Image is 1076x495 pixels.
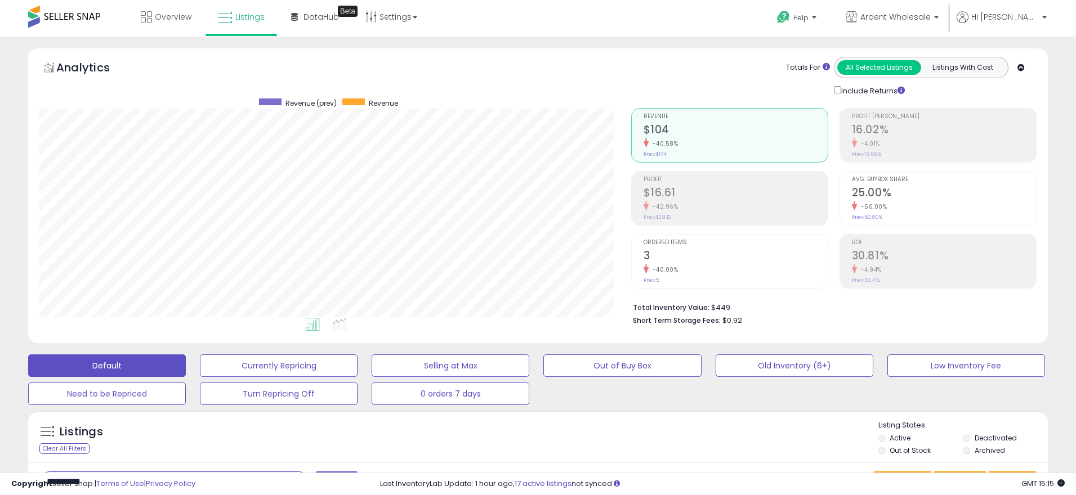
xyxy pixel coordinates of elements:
[28,382,186,405] button: Need to be Repriced
[975,445,1005,455] label: Archived
[852,177,1036,183] span: Avg. Buybox Share
[857,265,882,274] small: -4.94%
[890,433,910,443] label: Active
[644,151,667,157] small: Prev: $174
[644,123,828,138] h2: $104
[852,249,1036,264] h2: 30.81%
[372,354,529,377] button: Selling at Max
[28,354,186,377] button: Default
[235,11,265,22] span: Listings
[971,11,1039,22] span: Hi [PERSON_NAME]
[515,478,572,489] a: 17 active listings
[860,11,931,22] span: Ardent Wholesale
[934,471,986,490] button: Columns
[837,60,921,75] button: All Selected Listings
[369,98,398,108] span: Revenue
[852,114,1036,120] span: Profit [PERSON_NAME]
[890,445,931,455] label: Out of Stock
[873,471,932,490] button: Save View
[975,433,1017,443] label: Deactivated
[11,478,52,489] strong: Copyright
[957,11,1047,37] a: Hi [PERSON_NAME]
[649,139,678,148] small: -40.58%
[644,177,828,183] span: Profit
[543,354,701,377] button: Out of Buy Box
[633,303,709,312] b: Total Inventory Value:
[857,202,887,211] small: -50.00%
[649,202,678,211] small: -42.96%
[722,315,742,326] span: $0.92
[56,60,132,78] h5: Analytics
[644,114,828,120] span: Revenue
[338,6,358,17] div: Tooltip anchor
[644,277,659,283] small: Prev: 5
[285,98,337,108] span: Revenue (prev)
[644,186,828,201] h2: $16.61
[887,354,1045,377] button: Low Inventory Fee
[303,11,339,22] span: DataHub
[988,471,1037,490] button: Actions
[825,84,918,97] div: Include Returns
[380,479,1065,489] div: Last InventoryLab Update: 1 hour ago, not synced.
[315,471,359,491] button: Filters
[793,13,809,22] span: Help
[716,354,873,377] button: Old Inventory (6+)
[633,316,721,325] b: Short Term Storage Fees:
[786,62,830,73] div: Totals For
[39,443,90,454] div: Clear All Filters
[155,11,191,22] span: Overview
[852,151,881,157] small: Prev: 16.69%
[1021,478,1065,489] span: 2025-10-8 15:15 GMT
[852,240,1036,246] span: ROI
[644,240,828,246] span: Ordered Items
[644,249,828,264] h2: 3
[200,354,358,377] button: Currently Repricing
[200,382,358,405] button: Turn Repricing Off
[372,382,529,405] button: 0 orders 7 days
[878,420,1048,431] p: Listing States:
[649,265,678,274] small: -40.00%
[11,479,195,489] div: seller snap | |
[921,60,1004,75] button: Listings With Cost
[852,186,1036,201] h2: 25.00%
[852,214,882,220] small: Prev: 50.00%
[776,10,791,24] i: Get Help
[852,123,1036,138] h2: 16.02%
[852,277,880,283] small: Prev: 32.41%
[633,300,1028,313] li: $449
[768,2,828,37] a: Help
[60,424,103,440] h5: Listings
[644,214,671,220] small: Prev: $29.12
[857,139,880,148] small: -4.01%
